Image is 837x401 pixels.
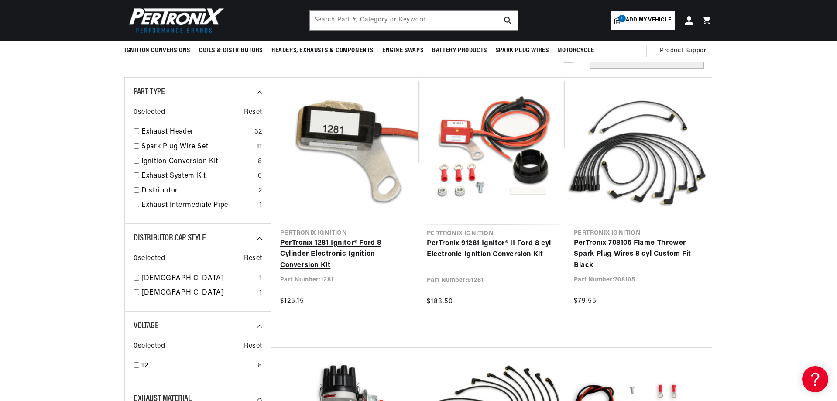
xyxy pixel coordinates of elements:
[259,288,262,299] div: 1
[660,41,713,62] summary: Product Support
[382,46,423,55] span: Engine Swaps
[134,341,165,352] span: 0 selected
[427,238,556,260] a: PerTronix 91281 Ignitor® II Ford 8 cyl Electronic Ignition Conversion Kit
[553,41,598,61] summary: Motorcycle
[134,253,165,264] span: 0 selected
[618,15,626,22] span: 1
[244,253,262,264] span: Reset
[574,238,703,271] a: PerTronix 708105 Flame-Thrower Spark Plug Wires 8 cyl Custom Fit Black
[141,171,254,182] a: Exhaust System Kit
[496,46,549,55] span: Spark Plug Wires
[124,5,225,35] img: Pertronix
[258,171,262,182] div: 6
[244,341,262,352] span: Reset
[134,88,165,96] span: Part Type
[491,41,553,61] summary: Spark Plug Wires
[244,107,262,118] span: Reset
[141,360,254,372] a: 12
[258,185,262,197] div: 2
[199,46,263,55] span: Coils & Distributors
[134,322,158,330] span: Voltage
[141,141,253,153] a: Spark Plug Wire Set
[258,360,262,372] div: 8
[134,234,206,243] span: Distributor Cap Style
[257,141,262,153] div: 11
[660,46,708,56] span: Product Support
[141,288,256,299] a: [DEMOGRAPHIC_DATA]
[124,41,195,61] summary: Ignition Conversions
[498,11,518,30] button: search button
[611,11,675,30] a: 1Add my vehicle
[124,46,190,55] span: Ignition Conversions
[271,46,374,55] span: Headers, Exhausts & Components
[428,41,491,61] summary: Battery Products
[258,156,262,168] div: 8
[141,273,256,284] a: [DEMOGRAPHIC_DATA]
[141,200,256,211] a: Exhaust Intermediate Pipe
[134,107,165,118] span: 0 selected
[141,156,254,168] a: Ignition Conversion Kit
[280,238,409,271] a: PerTronix 1281 Ignitor® Ford 8 Cylinder Electronic Ignition Conversion Kit
[432,46,487,55] span: Battery Products
[259,273,262,284] div: 1
[141,127,251,138] a: Exhaust Header
[259,200,262,211] div: 1
[195,41,267,61] summary: Coils & Distributors
[378,41,428,61] summary: Engine Swaps
[254,127,262,138] div: 32
[267,41,378,61] summary: Headers, Exhausts & Components
[557,46,594,55] span: Motorcycle
[626,16,671,24] span: Add my vehicle
[141,185,255,197] a: Distributor
[310,11,518,30] input: Search Part #, Category or Keyword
